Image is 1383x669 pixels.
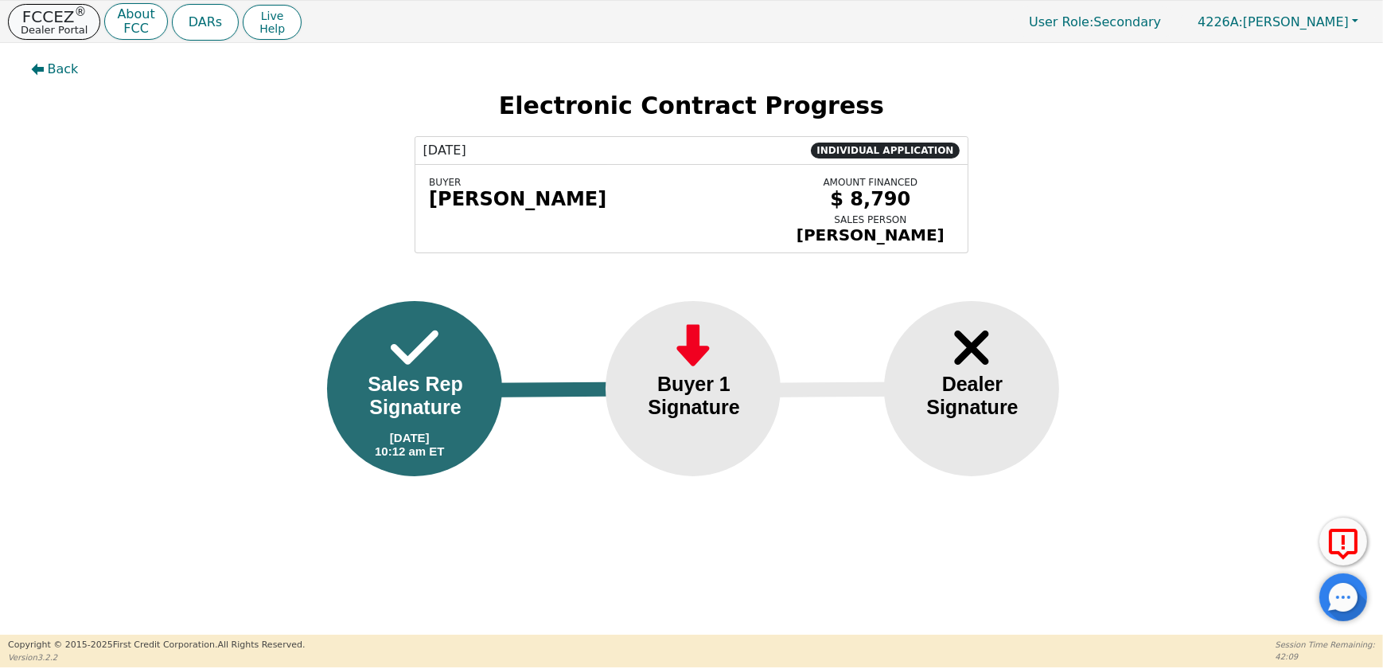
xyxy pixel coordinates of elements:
img: Line [758,381,925,397]
button: 4226A:[PERSON_NAME] [1181,10,1375,34]
div: Buyer 1 Signature [629,373,758,419]
div: BUYER [429,177,775,188]
img: Frame [948,320,995,375]
span: All Rights Reserved. [217,640,305,650]
span: INDIVIDUAL APPLICATION [811,143,960,158]
div: [PERSON_NAME] [429,188,775,210]
a: User Role:Secondary [1013,6,1177,37]
div: [PERSON_NAME] [787,225,954,245]
p: Copyright © 2015- 2025 First Credit Corporation. [8,639,305,652]
button: DARs [172,4,239,41]
button: LiveHelp [243,5,302,40]
button: AboutFCC [104,3,167,41]
span: [PERSON_NAME] [1198,14,1349,29]
p: 42:09 [1276,651,1375,663]
div: AMOUNT FINANCED [787,177,954,188]
span: Help [259,22,285,35]
p: Version 3.2.2 [8,651,305,663]
div: [DATE] 10:12 am ET [375,431,445,458]
span: Live [259,10,285,22]
p: Secondary [1013,6,1177,37]
button: Report Error to FCC [1319,518,1367,565]
span: 4226A: [1198,14,1243,29]
img: Frame [669,320,717,375]
span: [DATE] [423,141,466,160]
button: FCCEZ®Dealer Portal [8,4,100,40]
div: Dealer Signature [908,373,1037,419]
p: About [117,8,154,21]
button: Back [18,51,92,88]
p: FCCEZ [21,9,88,25]
div: $ 8,790 [787,188,954,210]
span: Back [48,60,79,79]
p: Dealer Portal [21,25,88,35]
div: Sales Rep Signature [351,373,480,419]
sup: ® [75,5,87,19]
img: Line [479,381,646,397]
p: Session Time Remaining: [1276,639,1375,651]
h2: Electronic Contract Progress [18,92,1365,120]
p: FCC [117,22,154,35]
div: SALES PERSON [787,214,954,225]
img: Frame [391,320,438,375]
span: User Role : [1029,14,1093,29]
